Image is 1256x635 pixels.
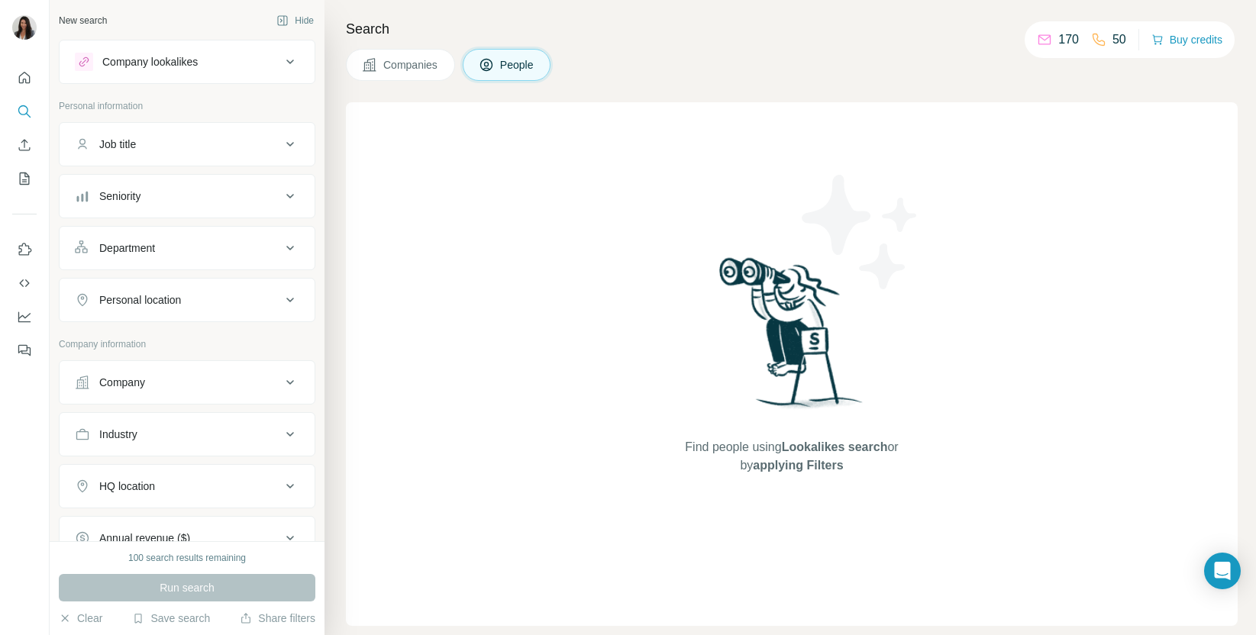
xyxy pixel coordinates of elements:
button: Industry [60,416,315,453]
p: 50 [1112,31,1126,49]
div: 100 search results remaining [128,551,246,565]
span: Companies [383,57,439,73]
div: Personal location [99,292,181,308]
div: Company [99,375,145,390]
button: Quick start [12,64,37,92]
img: Surfe Illustration - Woman searching with binoculars [712,253,871,424]
button: Seniority [60,178,315,214]
p: Company information [59,337,315,351]
div: Job title [99,137,136,152]
div: HQ location [99,479,155,494]
button: Job title [60,126,315,163]
div: New search [59,14,107,27]
button: Annual revenue ($) [60,520,315,556]
button: HQ location [60,468,315,504]
button: Hide [266,9,324,32]
img: Avatar [12,15,37,40]
p: Personal information [59,99,315,113]
div: Annual revenue ($) [99,530,190,546]
button: My lists [12,165,37,192]
button: Share filters [240,611,315,626]
button: Save search [132,611,210,626]
p: 170 [1058,31,1079,49]
button: Buy credits [1151,29,1222,50]
button: Dashboard [12,303,37,330]
button: Use Surfe on LinkedIn [12,236,37,263]
img: Surfe Illustration - Stars [792,163,929,301]
button: Use Surfe API [12,269,37,297]
button: Company [60,364,315,401]
h4: Search [346,18,1238,40]
div: Company lookalikes [102,54,198,69]
button: Enrich CSV [12,131,37,159]
button: Personal location [60,282,315,318]
div: Open Intercom Messenger [1204,553,1241,589]
div: Industry [99,427,137,442]
span: applying Filters [753,459,843,472]
span: Lookalikes search [782,440,888,453]
div: Department [99,240,155,256]
button: Feedback [12,337,37,364]
span: People [500,57,535,73]
span: Find people using or by [670,438,914,475]
button: Company lookalikes [60,44,315,80]
div: Seniority [99,189,140,204]
button: Department [60,230,315,266]
button: Search [12,98,37,125]
button: Clear [59,611,102,626]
